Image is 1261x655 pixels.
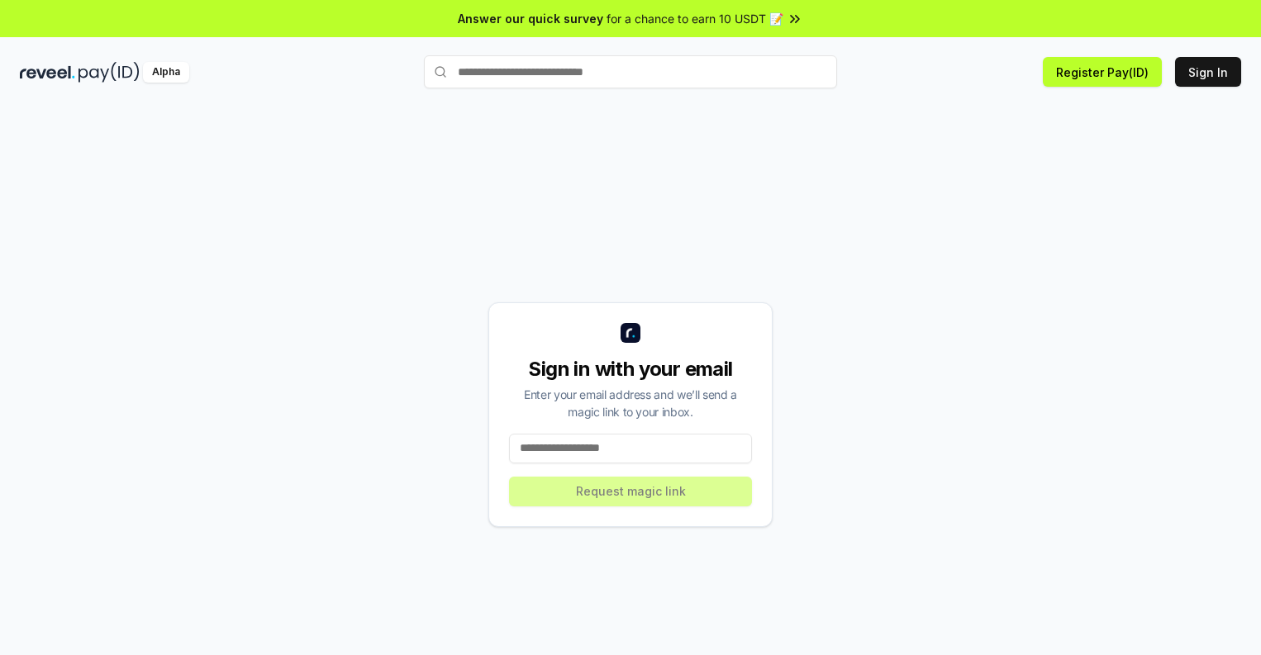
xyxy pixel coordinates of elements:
span: for a chance to earn 10 USDT 📝 [607,10,783,27]
div: Alpha [143,62,189,83]
div: Sign in with your email [509,356,752,382]
span: Answer our quick survey [458,10,603,27]
button: Sign In [1175,57,1241,87]
div: Enter your email address and we’ll send a magic link to your inbox. [509,386,752,420]
button: Register Pay(ID) [1043,57,1162,87]
img: logo_small [621,323,640,343]
img: reveel_dark [20,62,75,83]
img: pay_id [79,62,140,83]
